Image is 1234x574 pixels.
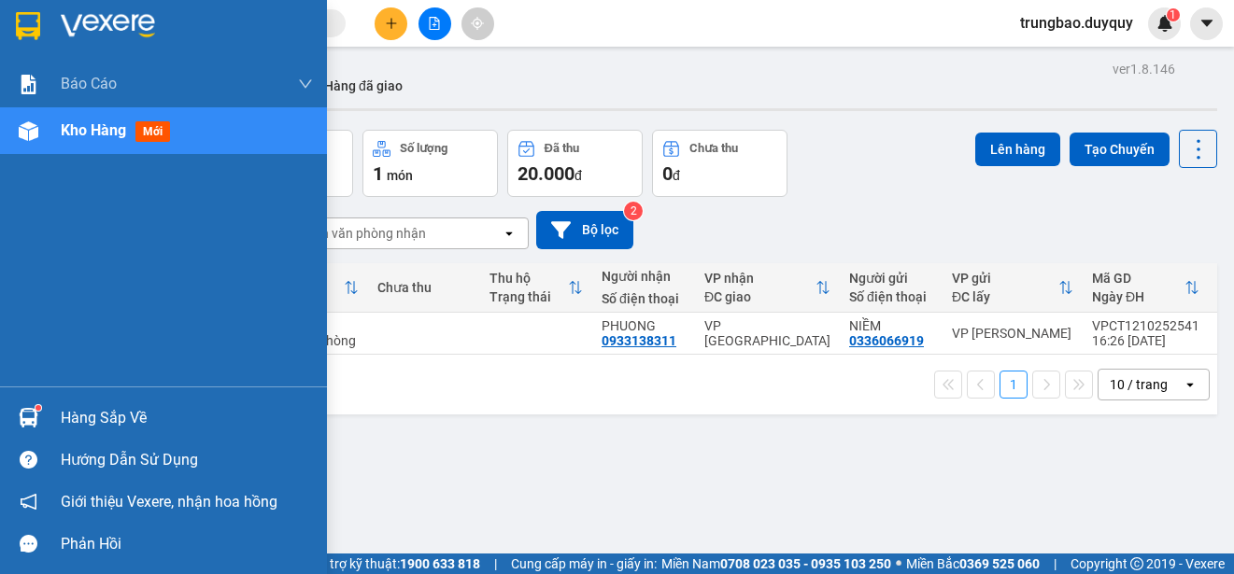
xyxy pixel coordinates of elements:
[574,168,582,183] span: đ
[1170,8,1176,21] span: 1
[35,405,41,411] sup: 1
[400,556,480,571] strong: 1900 633 818
[652,130,787,197] button: Chưa thu0đ
[602,291,686,306] div: Số điện thoại
[1000,371,1028,399] button: 1
[1083,263,1209,313] th: Toggle SortBy
[180,16,372,61] div: VP [GEOGRAPHIC_DATA]
[849,289,933,304] div: Số điện thoại
[662,162,673,185] span: 0
[602,318,686,333] div: PHUONG
[418,7,451,40] button: file-add
[19,121,38,141] img: warehouse-icon
[180,83,372,109] div: 0933138311
[377,280,471,295] div: Chưa thu
[906,553,1040,574] span: Miền Bắc
[373,162,383,185] span: 1
[952,271,1058,286] div: VP gửi
[1199,15,1215,32] span: caret-down
[1130,557,1143,570] span: copyright
[1156,15,1173,32] img: icon-new-feature
[61,490,277,513] span: Giới thiệu Vexere, nhận hoa hồng
[536,211,633,249] button: Bộ lọc
[943,263,1083,313] th: Toggle SortBy
[511,553,657,574] span: Cung cấp máy in - giấy in:
[602,333,676,348] div: 0933138311
[298,77,313,91] span: down
[61,446,313,474] div: Hướng dẫn sử dụng
[1110,375,1168,394] div: 10 / trang
[14,120,170,143] div: 20.000
[19,408,38,427] img: warehouse-icon
[489,271,568,286] div: Thu hộ
[375,7,407,40] button: plus
[849,318,933,333] div: NIỀM
[180,18,224,37] span: Nhận:
[480,263,592,313] th: Toggle SortBy
[975,133,1060,166] button: Lên hàng
[849,271,933,286] div: Người gửi
[362,130,498,197] button: Số lượng1món
[494,553,497,574] span: |
[298,224,426,243] div: Chọn văn phòng nhận
[387,168,413,183] span: món
[959,556,1040,571] strong: 0369 525 060
[20,493,37,511] span: notification
[16,18,45,37] span: Gửi:
[952,326,1073,341] div: VP [PERSON_NAME]
[1070,133,1170,166] button: Tạo Chuyến
[952,289,1058,304] div: ĐC lấy
[61,121,126,139] span: Kho hàng
[461,7,494,40] button: aim
[502,226,517,241] svg: open
[14,122,83,142] span: Cước rồi :
[1092,333,1199,348] div: 16:26 [DATE]
[518,162,574,185] span: 20.000
[61,72,117,95] span: Báo cáo
[896,560,901,567] span: ⚪️
[545,142,579,155] div: Đã thu
[471,17,484,30] span: aim
[385,17,398,30] span: plus
[689,142,738,155] div: Chưa thu
[704,289,816,304] div: ĐC giao
[428,17,441,30] span: file-add
[704,318,830,348] div: VP [GEOGRAPHIC_DATA]
[661,553,891,574] span: Miền Nam
[673,168,680,183] span: đ
[310,553,480,574] span: Hỗ trợ kỹ thuật:
[61,530,313,558] div: Phản hồi
[507,130,643,197] button: Đã thu20.000đ
[16,83,167,109] div: 0336066919
[309,63,418,108] button: Hàng đã giao
[20,451,37,469] span: question-circle
[19,75,38,94] img: solution-icon
[16,16,167,61] div: VP [PERSON_NAME]
[16,61,167,83] div: NIỀM
[1005,11,1148,35] span: trungbao.duyquy
[1092,318,1199,333] div: VPCT1210252541
[1054,553,1057,574] span: |
[1183,377,1198,392] svg: open
[1167,8,1180,21] sup: 1
[720,556,891,571] strong: 0708 023 035 - 0935 103 250
[704,271,816,286] div: VP nhận
[695,263,840,313] th: Toggle SortBy
[135,121,170,142] span: mới
[400,142,447,155] div: Số lượng
[16,12,40,40] img: logo-vxr
[1092,289,1184,304] div: Ngày ĐH
[849,333,924,348] div: 0336066919
[61,404,313,432] div: Hàng sắp về
[602,269,686,284] div: Người nhận
[1113,59,1175,79] div: ver 1.8.146
[20,535,37,553] span: message
[1092,271,1184,286] div: Mã GD
[180,61,372,83] div: PHUONG
[489,289,568,304] div: Trạng thái
[1190,7,1223,40] button: caret-down
[624,202,643,220] sup: 2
